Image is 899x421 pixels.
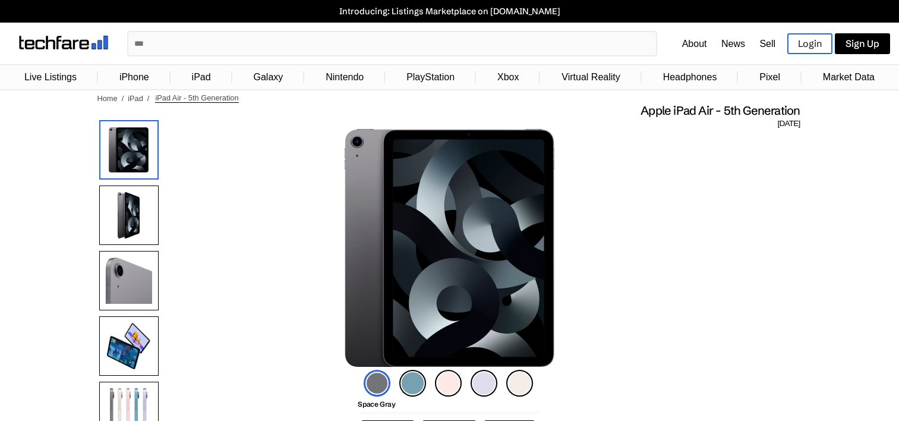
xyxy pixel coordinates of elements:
a: iPad [128,94,143,103]
a: Live Listings [18,66,83,89]
img: blue-icon [399,370,426,397]
a: iPad [186,66,217,89]
a: Home [97,94,118,103]
img: techfare logo [19,36,108,49]
a: Market Data [817,66,881,89]
a: About [682,39,707,49]
span: / [122,94,124,103]
a: Virtual Reality [556,66,626,89]
a: PlayStation [400,66,460,89]
a: Introducing: Listings Marketplace on [DOMAIN_NAME] [6,6,893,17]
img: space-gray-icon [364,370,390,397]
span: Apple iPad Air - 5th Generation [641,103,800,118]
img: purple-icon [471,370,497,397]
img: Productivity [99,316,159,376]
img: iPad Air (5th Generation) [345,129,554,367]
a: Nintendo [320,66,370,89]
img: pink-icon [435,370,462,397]
img: Side [99,186,159,245]
span: [DATE] [778,118,800,129]
img: starlight-icon [506,370,533,397]
a: Galaxy [248,66,289,89]
a: Sell [759,39,775,49]
a: Headphones [657,66,723,89]
a: iPhone [113,66,155,89]
img: Camera [99,251,159,310]
a: News [721,39,745,49]
span: Space Gray [358,400,395,409]
a: Login [787,33,832,54]
a: Pixel [753,66,786,89]
span: iPad Air - 5th Generation [155,93,238,103]
a: Xbox [491,66,525,89]
span: / [147,94,150,103]
img: iPad Air (5th Generation) [99,120,159,180]
a: Sign Up [835,33,890,54]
